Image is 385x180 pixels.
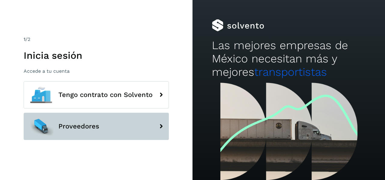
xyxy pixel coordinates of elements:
div: /2 [24,36,169,43]
button: Tengo contrato con Solvento [24,81,169,108]
span: Proveedores [58,123,99,130]
span: transportistas [254,65,327,78]
span: 1 [24,36,25,42]
button: Proveedores [24,113,169,140]
p: Accede a tu cuenta [24,68,169,74]
span: Tengo contrato con Solvento [58,91,153,98]
h2: Las mejores empresas de México necesitan más y mejores [212,39,366,79]
h1: Inicia sesión [24,50,169,61]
